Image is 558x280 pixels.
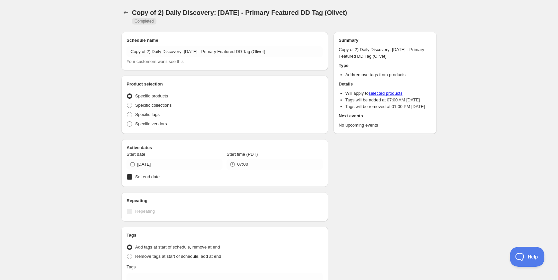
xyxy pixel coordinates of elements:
[345,97,431,103] li: Tags will be added at 07:00 AM [DATE]
[510,247,545,267] iframe: Toggle Customer Support
[135,209,155,214] span: Repeating
[121,8,131,17] button: Schedules
[127,81,323,87] h2: Product selection
[339,62,431,69] h2: Type
[135,19,154,24] span: Completed
[339,46,431,60] p: Copy of 2) Daily Discovery: [DATE] - Primary Featured DD Tag (Olivet)
[127,59,184,64] span: Your customers won't see this
[135,245,220,250] span: Add tags at start of schedule, remove at end
[135,103,172,108] span: Specific collections
[345,72,431,78] li: Add/remove tags from products
[127,232,323,239] h2: Tags
[127,197,323,204] h2: Repeating
[135,93,168,98] span: Specific products
[127,152,145,157] span: Start date
[345,90,431,97] li: Will apply to
[135,112,160,117] span: Specific tags
[339,37,431,44] h2: Summary
[339,113,431,119] h2: Next events
[369,91,403,96] a: selected products
[135,174,160,179] span: Set end date
[135,254,221,259] span: Remove tags at start of schedule, add at end
[227,152,258,157] span: Start time (PDT)
[127,144,323,151] h2: Active dates
[127,37,323,44] h2: Schedule name
[345,103,431,110] li: Tags will be removed at 01:00 PM [DATE]
[339,81,431,87] h2: Details
[127,264,136,270] p: Tags
[135,121,167,126] span: Specific vendors
[339,122,431,129] p: No upcoming events
[132,9,347,16] span: Copy of 2) Daily Discovery: [DATE] - Primary Featured DD Tag (Olivet)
